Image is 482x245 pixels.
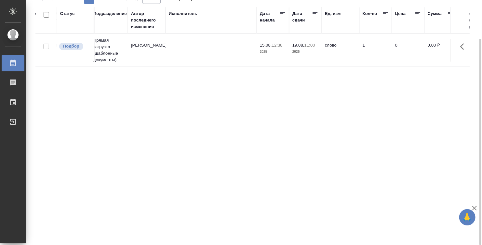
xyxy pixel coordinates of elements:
td: Прямая загрузка (шаблонные документы) [90,34,128,66]
p: 15.08, [260,43,272,48]
p: 12:38 [272,43,283,48]
div: Статус [60,10,75,17]
p: 19.08, [292,43,304,48]
button: 🙏 [459,209,475,225]
button: Здесь прячутся важные кнопки [456,39,472,54]
td: 0,00 ₽ [424,39,457,62]
div: Автор последнего изменения [131,10,162,30]
p: 11:00 [304,43,315,48]
p: 2025 [260,49,286,55]
div: Подразделение [93,10,127,17]
div: Можно подбирать исполнителей [59,42,91,51]
div: Исполнитель [169,10,197,17]
p: Подбор [63,43,79,50]
td: [PERSON_NAME] [128,39,166,62]
div: Цена [395,10,406,17]
td: слово [322,39,359,62]
div: Дата начала [260,10,279,23]
div: Дата сдачи [292,10,312,23]
td: 1 [359,39,392,62]
p: 2025 [292,49,318,55]
div: Ед. изм [325,10,341,17]
td: 0 [392,39,424,62]
span: 🙏 [462,210,473,224]
div: Кол-во [363,10,377,17]
div: Сумма [428,10,442,17]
